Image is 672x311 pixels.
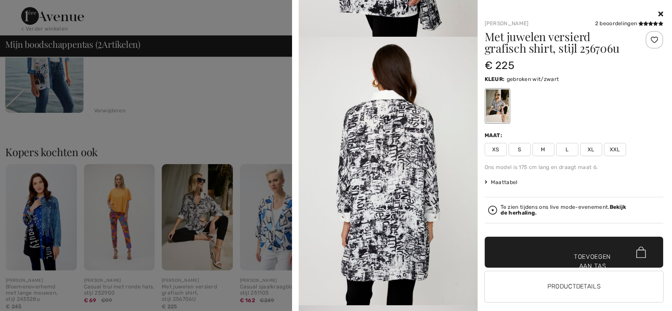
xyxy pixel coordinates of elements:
font: XS [492,146,499,153]
font: Toevoegen aan tas [574,252,611,271]
div: Gebroken wit/zwart [486,89,509,123]
font: Maat: [485,132,503,138]
font: Met juwelen versierd grafisch shirt, stijl 256706u [485,29,619,56]
font: Maattabel [491,179,518,185]
font: L [566,146,569,153]
font: Bekijk de herhaling. [501,204,626,216]
font: S [518,146,521,153]
a: [PERSON_NAME] [485,20,529,27]
font: XL [588,146,595,153]
img: Bag.svg [636,247,646,258]
font: € 225 [485,59,515,72]
button: Productdetails [485,271,664,302]
font: M [541,146,545,153]
span: Chat [19,6,38,14]
font: Ons model is 175 cm lang en draagt ​​maat 6. [485,164,598,170]
img: Bekijk de herhaling [488,206,497,215]
font: Te zien tijdens ons live mode-evenement. [501,204,610,210]
font: XXL [610,146,620,153]
font: Kleur: [485,76,505,82]
font: Productdetails [547,283,600,290]
font: 2 beoordelingen [595,20,638,27]
img: frank-lyman-tops-off-white-black_256706_3_923d_search.jpg [299,37,478,305]
font: gebroken wit/zwart [507,76,559,82]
